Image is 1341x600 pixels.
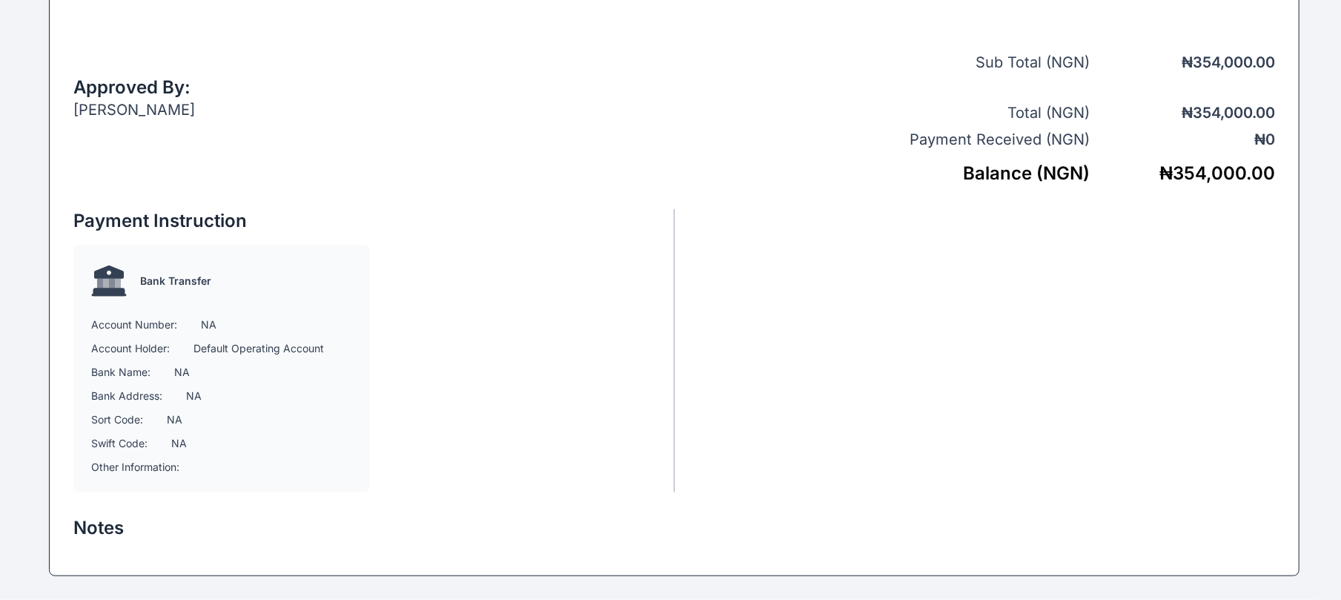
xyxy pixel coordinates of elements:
p: ₦ 354,000.00 [1090,52,1275,73]
h2: Approved By: [73,76,195,99]
p: Payment Received ( NGN ) [830,129,1090,150]
p: Account Number: [91,317,177,332]
p: Account Holder: [91,341,170,356]
p: [PERSON_NAME] [73,99,195,120]
p: Total ( NGN ) [830,102,1090,123]
p: Bank Transfer [140,274,211,289]
p: Bank Name: [91,365,150,380]
p: Other Information: [91,460,179,475]
p: Bank Address: [91,389,162,403]
p: Sort Code: [91,412,143,427]
p: ₦ 0 [1090,129,1275,150]
p: Sub Total ( NGN ) [830,52,1090,73]
p: NA [186,389,202,403]
p: Default Operating Account [193,341,324,356]
h2: Payment Instruction [73,209,674,233]
p: NA [171,436,187,451]
p: Swift Code: [91,436,148,451]
h5: Balance ( NGN ) [830,162,1090,185]
p: ₦ 354,000.00 [1090,102,1275,123]
p: NA [174,365,190,380]
p: NA [167,412,182,427]
p: NA [201,317,216,332]
h2: Notes [73,516,1275,540]
h5: ₦ 354,000.00 [1090,162,1275,185]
